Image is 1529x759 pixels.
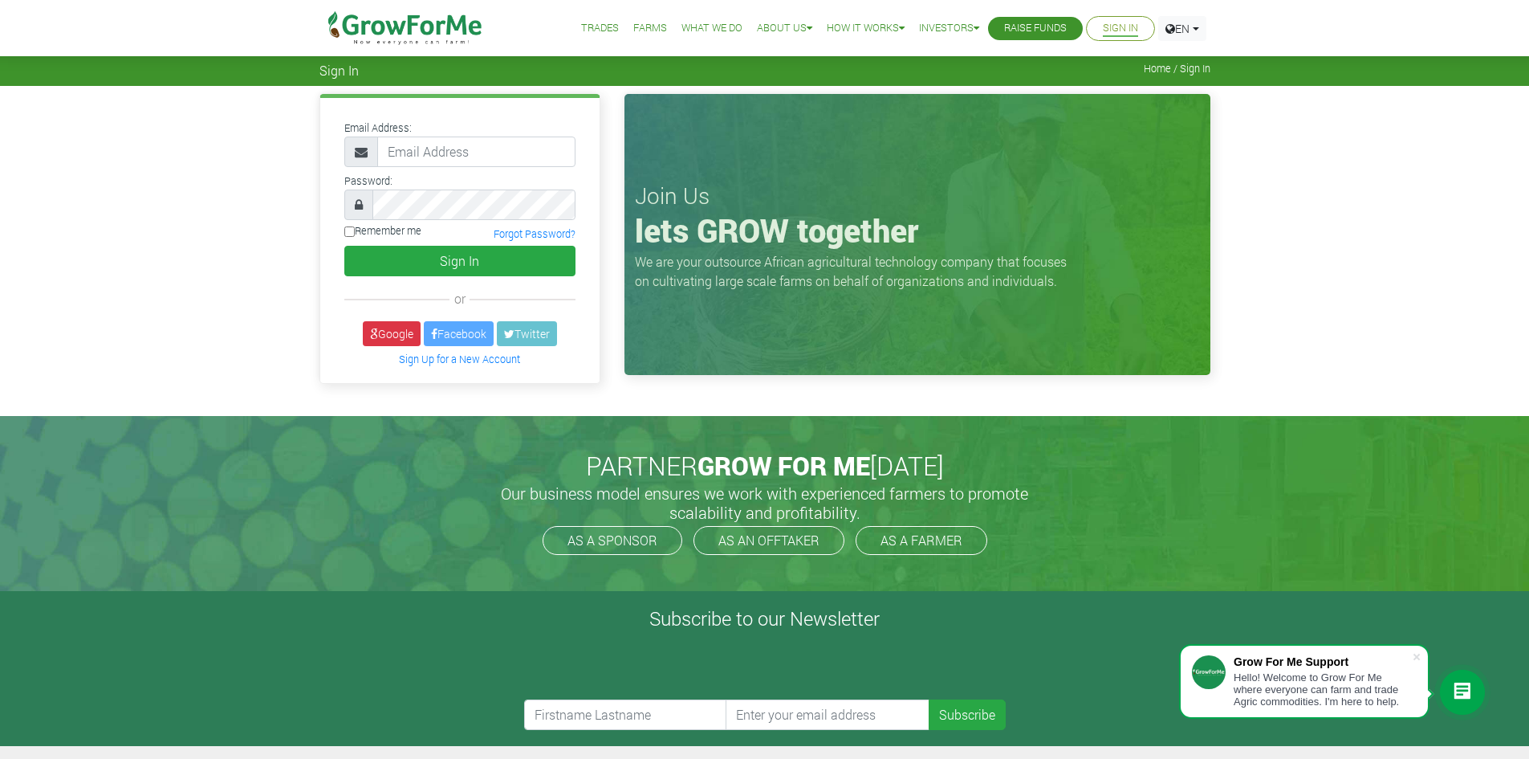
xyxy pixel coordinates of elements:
[326,451,1204,481] h2: PARTNER [DATE]
[1144,63,1210,75] span: Home / Sign In
[633,20,667,37] a: Farms
[635,182,1200,210] h3: Join Us
[693,526,844,555] a: AS AN OFFTAKER
[344,120,412,136] label: Email Address:
[494,227,575,240] a: Forgot Password?
[1103,20,1138,37] a: Sign In
[344,223,421,239] label: Remember me
[635,252,1076,291] p: We are your outsource African agricultural technology company that focuses on cultivating large s...
[919,20,979,37] a: Investors
[319,63,359,78] span: Sign In
[20,607,1509,630] h4: Subscribe to our Newsletter
[344,246,575,276] button: Sign In
[929,700,1006,730] button: Subscribe
[757,20,812,37] a: About Us
[399,353,520,365] a: Sign Up for a New Account
[344,289,575,308] div: or
[635,211,1200,250] h1: lets GROW together
[543,526,682,555] a: AS A SPONSOR
[1234,655,1412,668] div: Grow For Me Support
[524,700,728,730] input: Firstname Lastname
[344,226,355,237] input: Remember me
[1158,16,1206,41] a: EN
[1004,20,1067,37] a: Raise Funds
[1234,671,1412,708] div: Hello! Welcome to Grow For Me where everyone can farm and trade Agric commodities. I'm here to help.
[524,637,768,700] iframe: reCAPTCHA
[827,20,905,37] a: How it Works
[344,173,392,189] label: Password:
[484,484,1046,522] h5: Our business model ensures we work with experienced farmers to promote scalability and profitabil...
[856,526,987,555] a: AS A FARMER
[697,448,870,483] span: GROW FOR ME
[726,700,929,730] input: Enter your email address
[377,137,575,167] input: Email Address
[681,20,742,37] a: What We Do
[363,321,421,346] a: Google
[581,20,619,37] a: Trades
